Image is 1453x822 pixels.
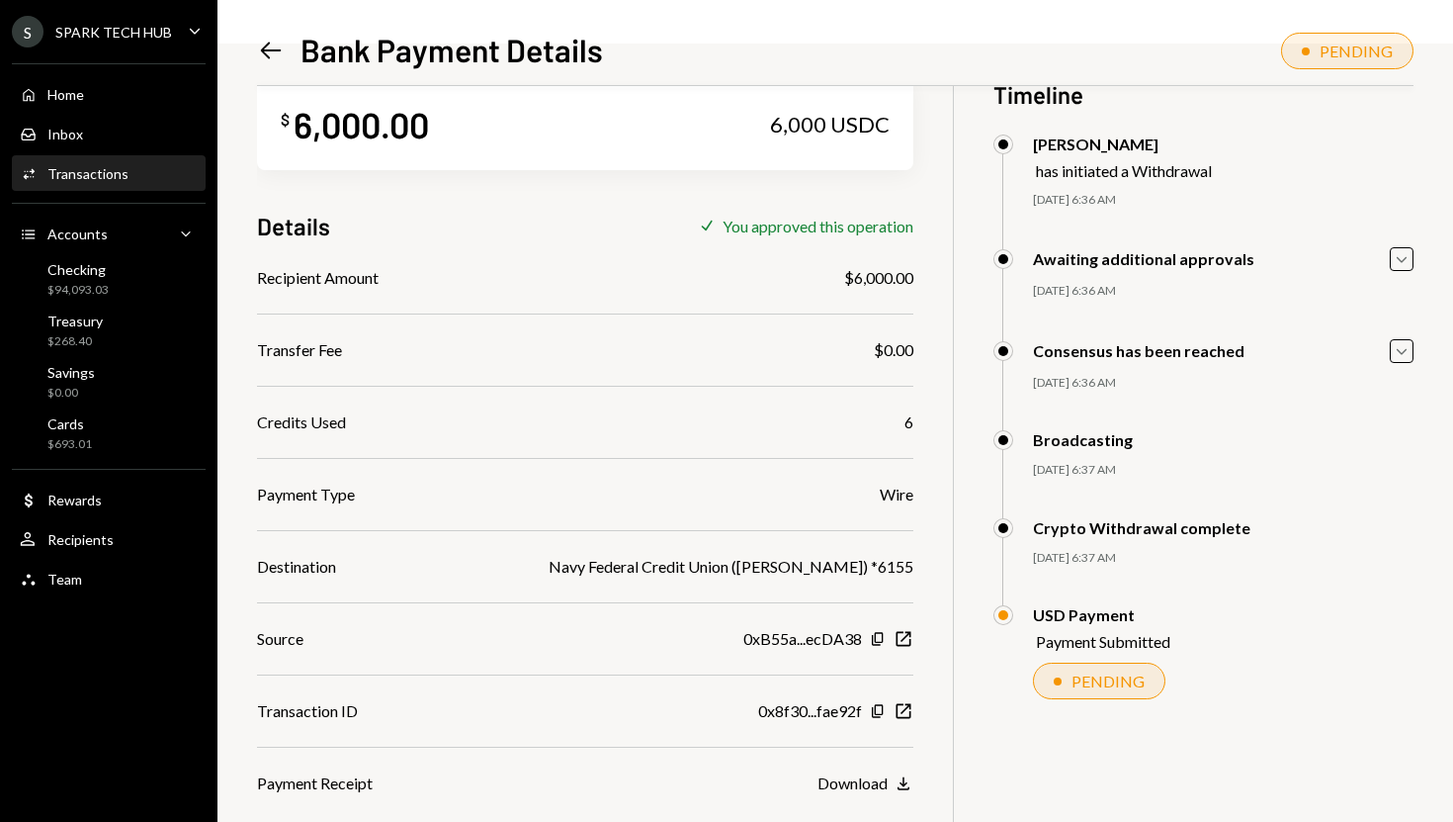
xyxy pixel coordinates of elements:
div: Payment Submitted [1036,632,1170,651]
a: Cards$693.01 [12,410,206,457]
div: 0x8f30...fae92f [758,699,862,723]
a: Transactions [12,155,206,191]
a: Treasury$268.40 [12,307,206,354]
div: Recipient Amount [257,266,379,290]
div: Wire [880,483,913,506]
div: [DATE] 6:36 AM [1033,192,1413,209]
div: $268.40 [47,333,103,350]
div: SPARK TECH HUB [55,24,172,41]
button: Download [817,774,913,795]
a: Inbox [12,116,206,151]
div: [DATE] 6:37 AM [1033,462,1413,479]
h3: Details [257,210,330,242]
div: Transaction ID [257,699,358,723]
div: [PERSON_NAME] [1033,135,1212,153]
div: [DATE] 6:36 AM [1033,375,1413,392]
div: Consensus has been reached [1033,341,1244,360]
div: S [12,16,43,47]
div: Transactions [47,165,128,182]
div: Credits Used [257,411,346,434]
div: PENDING [1320,42,1393,60]
div: USD Payment [1033,605,1170,624]
a: Rewards [12,482,206,517]
div: Home [47,86,84,103]
div: Team [47,571,82,588]
div: Source [257,627,303,651]
div: Payment Type [257,483,355,506]
div: Transfer Fee [257,338,342,362]
div: Payment Receipt [257,772,373,795]
div: $0.00 [874,338,913,362]
div: has initiated a Withdrawal [1036,161,1212,180]
div: 6,000 USDC [770,111,890,138]
div: $ [281,110,290,130]
div: $94,093.03 [47,282,109,299]
h3: Timeline [993,78,1413,111]
h1: Bank Payment Details [300,30,603,69]
div: $6,000.00 [844,266,913,290]
a: Team [12,561,206,596]
div: [DATE] 6:37 AM [1033,550,1413,567]
div: $0.00 [47,385,95,402]
div: Rewards [47,492,102,508]
a: Checking$94,093.03 [12,255,206,303]
div: Accounts [47,226,108,242]
div: 0xB55a...ecDA38 [743,627,862,651]
div: Savings [47,364,95,381]
div: [DATE] 6:36 AM [1033,283,1413,300]
a: Savings$0.00 [12,358,206,406]
div: Broadcasting [1033,430,1133,449]
div: Awaiting additional approvals [1033,249,1254,268]
div: You approved this operation [723,217,913,235]
a: Accounts [12,216,206,251]
div: PENDING [1071,672,1145,690]
div: 6 [904,411,913,434]
div: $693.01 [47,436,92,453]
div: Recipients [47,531,114,548]
div: Checking [47,261,109,278]
div: Inbox [47,126,83,142]
div: Cards [47,415,92,432]
div: Treasury [47,313,103,329]
div: 6,000.00 [294,102,429,146]
div: Navy Federal Credit Union ([PERSON_NAME]) *6155 [549,555,913,579]
a: Recipients [12,521,206,557]
div: Crypto Withdrawal complete [1033,518,1250,537]
div: Destination [257,555,336,579]
a: Home [12,76,206,112]
div: Download [817,774,888,792]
